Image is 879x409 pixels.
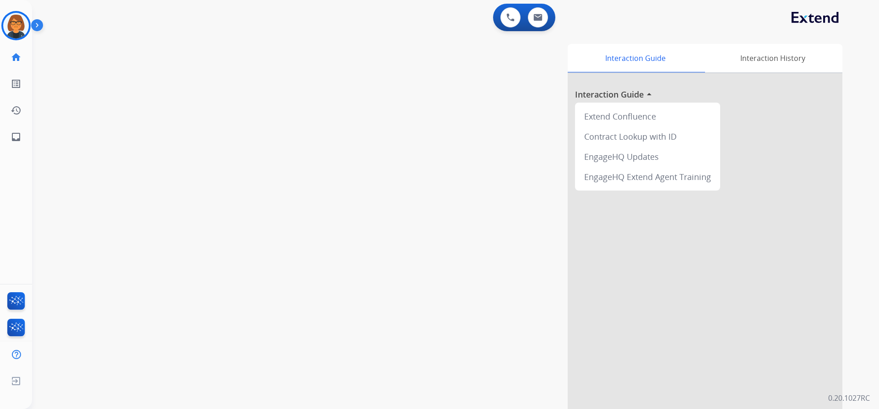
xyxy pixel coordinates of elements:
[579,167,716,187] div: EngageHQ Extend Agent Training
[3,13,29,38] img: avatar
[11,52,22,63] mat-icon: home
[703,44,842,72] div: Interaction History
[579,126,716,147] div: Contract Lookup with ID
[11,105,22,116] mat-icon: history
[568,44,703,72] div: Interaction Guide
[11,131,22,142] mat-icon: inbox
[579,147,716,167] div: EngageHQ Updates
[11,78,22,89] mat-icon: list_alt
[828,393,870,404] p: 0.20.1027RC
[579,106,716,126] div: Extend Confluence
